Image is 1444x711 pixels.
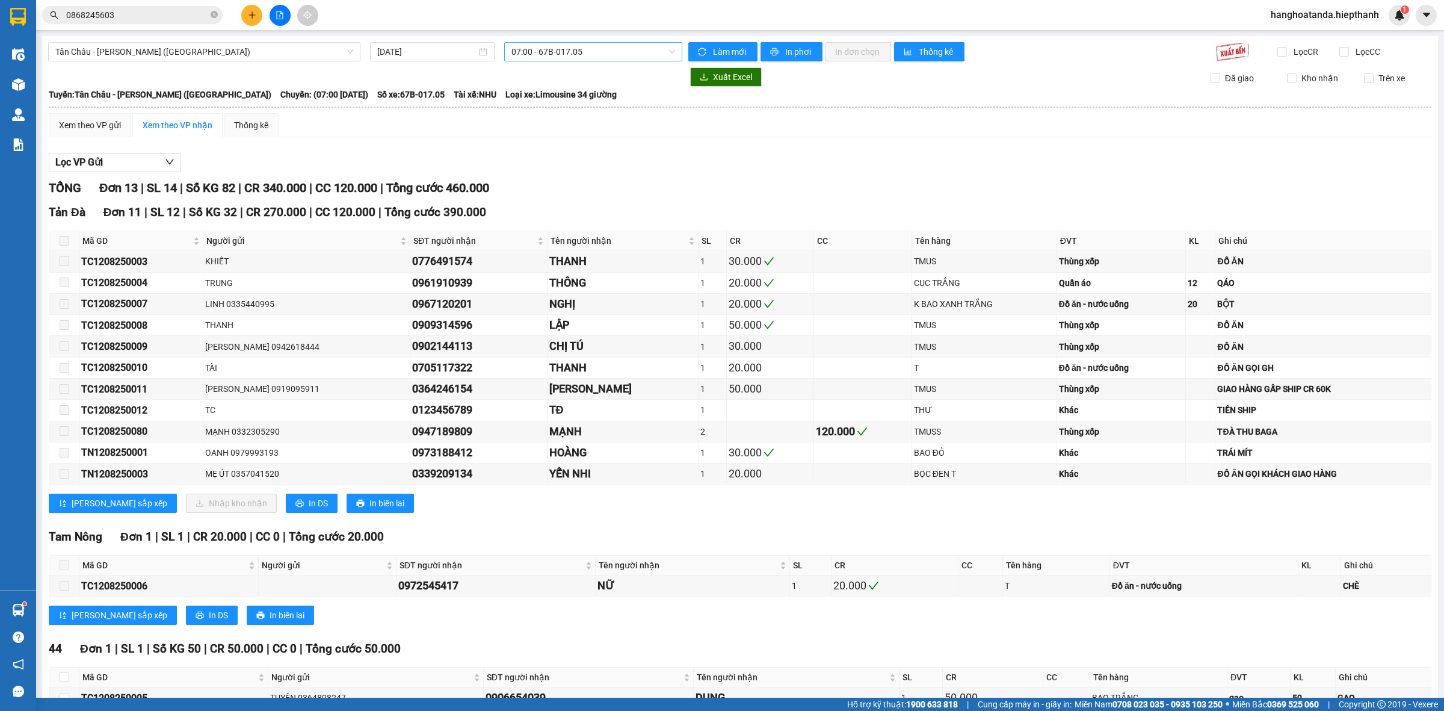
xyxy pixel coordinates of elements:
[386,181,489,195] span: Tổng cước 460.000
[59,119,121,132] div: Xem theo VP gửi
[262,559,384,572] span: Người gửi
[150,205,180,219] span: SL 12
[276,11,284,19] span: file-add
[1059,276,1184,290] div: Quần áo
[914,467,1055,480] div: BỌC ĐEN T
[180,181,183,195] span: |
[764,278,774,288] span: check
[549,275,697,291] div: THÔNG
[267,642,270,656] span: |
[505,88,617,101] span: Loại xe: Limousine 34 giường
[549,444,697,461] div: HOÀNG
[700,255,724,268] div: 1
[1112,579,1296,592] div: Đồ ăn - nước uống
[309,205,312,219] span: |
[13,659,24,670] span: notification
[1215,42,1250,61] img: 9k=
[914,340,1055,353] div: TMUS
[234,119,268,132] div: Thống kê
[13,632,24,643] span: question-circle
[548,315,699,336] td: LẬP
[238,181,241,195] span: |
[549,423,697,440] div: MẠNH
[729,338,812,355] div: 30.000
[49,494,177,513] button: sort-ascending[PERSON_NAME] sắp xếp
[1394,10,1405,20] img: icon-new-feature
[82,559,246,572] span: Mã GD
[309,497,328,510] span: In DS
[548,358,699,379] td: THANH
[49,181,81,195] span: TỔNG
[205,276,408,290] div: TRUNG
[356,499,365,509] span: printer
[205,403,408,417] div: TC
[1043,668,1090,688] th: CC
[378,205,381,219] span: |
[49,530,102,544] span: Tam Nông
[1416,5,1437,26] button: caret-down
[410,400,547,421] td: 0123456789
[23,602,26,606] sup: 1
[727,231,814,251] th: CR
[1217,340,1429,353] div: ĐỒ ĂN
[700,297,724,311] div: 1
[315,181,377,195] span: CC 120.000
[205,425,408,438] div: MẠNH 0332305290
[1059,467,1184,480] div: Khác
[549,359,697,376] div: THANH
[412,253,545,270] div: 0776491574
[410,273,547,294] td: 0961910939
[764,299,774,309] span: check
[81,318,201,333] div: TC1208250008
[79,576,259,597] td: TC1208250006
[205,297,408,311] div: LINH 0335440995
[894,42,964,61] button: bar-chartThống kê
[147,642,150,656] span: |
[58,611,67,621] span: sort-ascending
[211,11,218,18] span: close-circle
[283,530,286,544] span: |
[1217,446,1429,459] div: TRÁI MÍT
[899,668,943,688] th: SL
[412,317,545,334] div: 0909314596
[410,421,547,442] td: 0947189809
[857,426,868,437] span: check
[289,530,384,544] span: Tổng cước 20.000
[81,275,201,290] div: TC1208250004
[814,231,912,251] th: CC
[79,294,203,315] td: TC1208250007
[833,577,956,594] div: 20.000
[700,276,724,290] div: 1
[72,497,167,510] span: [PERSON_NAME] sắp xếp
[49,90,271,99] b: Tuyến: Tân Châu - [PERSON_NAME] ([GEOGRAPHIC_DATA])
[764,256,774,267] span: check
[825,42,891,61] button: In đơn chọn
[369,497,404,510] span: In biên lai
[79,315,203,336] td: TC1208250008
[377,88,445,101] span: Số xe: 67B-017.05
[79,336,203,357] td: TC1208250009
[186,181,235,195] span: Số KG 82
[410,294,547,315] td: 0967120201
[412,444,545,461] div: 0973188412
[548,464,699,485] td: YẾN NHI
[412,423,545,440] div: 0947189809
[205,361,408,374] div: TÀI
[309,181,312,195] span: |
[246,205,306,219] span: CR 270.000
[700,382,724,396] div: 1
[688,42,757,61] button: syncLàm mới
[49,205,85,219] span: Tản Đà
[549,296,697,312] div: NGHỊ
[958,556,1003,576] th: CC
[315,205,375,219] span: CC 120.000
[919,45,955,58] span: Thống kê
[1341,556,1431,576] th: Ghi chú
[1217,382,1429,396] div: GIAO HÀNG GẤP SHIP CR 60K
[764,320,774,331] span: check
[79,421,203,442] td: TC1208250080
[206,234,398,247] span: Người gửi
[186,494,277,513] button: downloadNhập kho nhận
[832,556,958,576] th: CR
[244,181,306,195] span: CR 340.000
